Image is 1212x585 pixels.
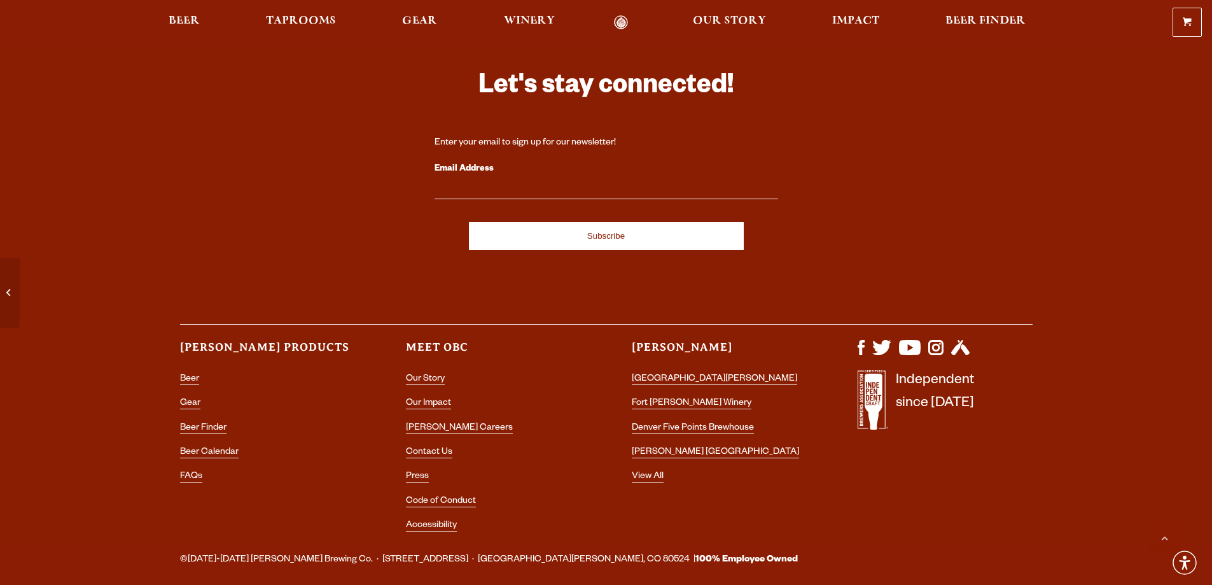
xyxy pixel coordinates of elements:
[899,349,921,359] a: Visit us on YouTube
[693,16,766,26] span: Our Story
[435,161,778,178] label: Email Address
[435,69,778,107] h3: Let's stay connected!
[824,15,888,30] a: Impact
[402,16,437,26] span: Gear
[406,472,429,483] a: Press
[632,398,751,409] a: Fort [PERSON_NAME] Winery
[406,398,451,409] a: Our Impact
[1171,549,1199,577] div: Accessibility Menu
[632,340,807,366] h3: [PERSON_NAME]
[258,15,344,30] a: Taprooms
[180,340,355,366] h3: [PERSON_NAME] Products
[945,16,1026,26] span: Beer Finder
[632,374,797,385] a: [GEOGRAPHIC_DATA][PERSON_NAME]
[632,448,799,458] a: [PERSON_NAME] [GEOGRAPHIC_DATA]
[180,374,199,385] a: Beer
[180,423,226,434] a: Beer Finder
[695,555,798,565] strong: 100% Employee Owned
[685,15,774,30] a: Our Story
[160,15,208,30] a: Beer
[872,349,891,359] a: Visit us on X (formerly Twitter)
[180,552,798,568] span: ©[DATE]-[DATE] [PERSON_NAME] Brewing Co. · [STREET_ADDRESS] · [GEOGRAPHIC_DATA][PERSON_NAME], CO ...
[896,370,974,437] p: Independent since [DATE]
[266,16,336,26] span: Taprooms
[496,15,563,30] a: Winery
[928,349,944,359] a: Visit us on Instagram
[951,349,970,359] a: Visit us on Untappd
[632,472,664,483] a: View All
[406,340,581,366] h3: Meet OBC
[406,423,513,434] a: [PERSON_NAME] Careers
[406,497,476,507] a: Code of Conduct
[832,16,879,26] span: Impact
[1148,521,1180,553] a: Scroll to top
[632,423,754,434] a: Denver Five Points Brewhouse
[180,398,200,409] a: Gear
[169,16,200,26] span: Beer
[180,472,202,483] a: FAQs
[597,15,645,30] a: Odell Home
[858,349,865,359] a: Visit us on Facebook
[406,521,457,532] a: Accessibility
[406,374,445,385] a: Our Story
[180,448,239,458] a: Beer Calendar
[435,137,778,150] div: Enter your email to sign up for our newsletter!
[504,16,555,26] span: Winery
[937,15,1034,30] a: Beer Finder
[469,222,744,250] input: Subscribe
[394,15,445,30] a: Gear
[406,448,452,458] a: Contact Us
